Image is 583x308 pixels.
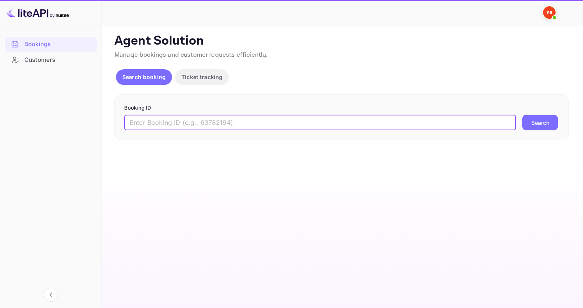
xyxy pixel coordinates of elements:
div: Customers [24,56,93,65]
img: Yandex Support [543,6,556,19]
a: Customers [5,52,97,67]
input: Enter Booking ID (e.g., 63782194) [124,115,516,130]
div: Bookings [24,40,93,49]
p: Agent Solution [114,33,569,49]
p: Ticket tracking [181,73,223,81]
span: Manage bookings and customer requests efficiently. [114,51,268,59]
div: Customers [5,52,97,68]
button: Search [522,115,558,130]
img: LiteAPI logo [6,6,69,19]
p: Booking ID [124,104,559,112]
p: Search booking [122,73,166,81]
a: Bookings [5,37,97,51]
button: Collapse navigation [44,288,58,302]
div: Bookings [5,37,97,52]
